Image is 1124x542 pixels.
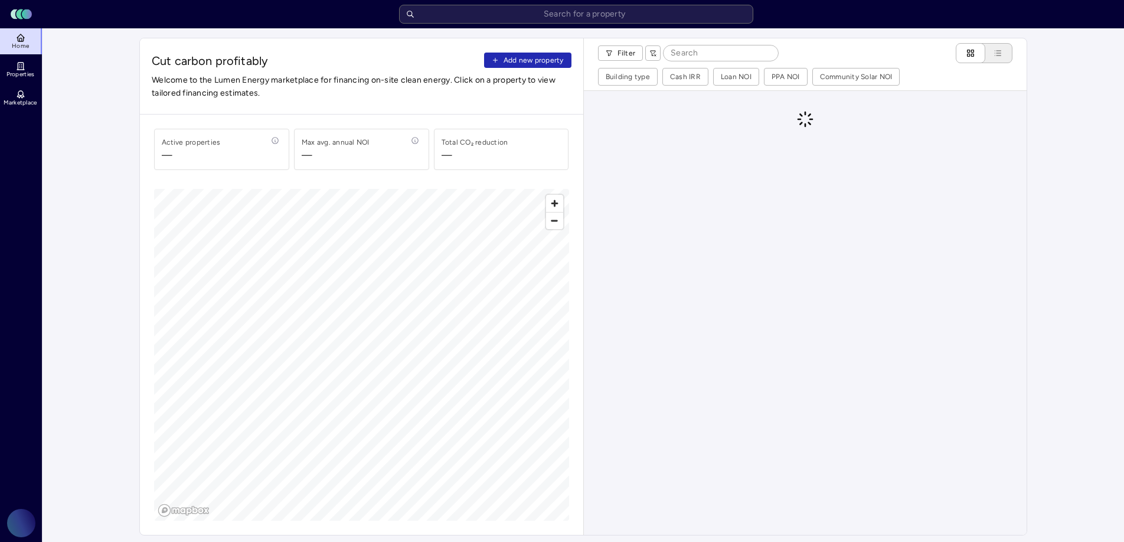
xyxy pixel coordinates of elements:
[158,504,210,517] a: Mapbox logo
[598,45,643,61] button: Filter
[606,71,650,83] div: Building type
[4,99,37,106] span: Marketplace
[721,71,751,83] div: Loan NOI
[617,47,636,59] span: Filter
[152,74,571,100] span: Welcome to the Lumen Energy marketplace for financing on-site clean energy. Click on a property t...
[764,68,807,85] button: PPA NOI
[663,68,708,85] button: Cash IRR
[12,43,29,50] span: Home
[152,53,479,69] span: Cut carbon profitably
[714,68,759,85] button: Loan NOI
[546,213,563,229] span: Zoom out
[973,43,1012,63] button: List view
[484,53,571,68] button: Add new property
[546,212,563,229] button: Zoom out
[302,148,370,162] span: —
[813,68,900,85] button: Community Solar NOI
[162,136,220,148] div: Active properties
[820,71,893,83] div: Community Solar NOI
[599,68,657,85] button: Building type
[664,45,778,61] input: Search
[162,148,220,162] span: —
[546,195,563,212] button: Zoom in
[6,71,35,78] span: Properties
[442,136,508,148] div: Total CO₂ reduction
[670,71,701,83] div: Cash IRR
[442,148,452,162] div: —
[956,43,985,63] button: Cards view
[772,71,800,83] div: PPA NOI
[154,189,569,521] canvas: Map
[399,5,753,24] input: Search for a property
[504,54,564,66] span: Add new property
[302,136,370,148] div: Max avg. annual NOI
